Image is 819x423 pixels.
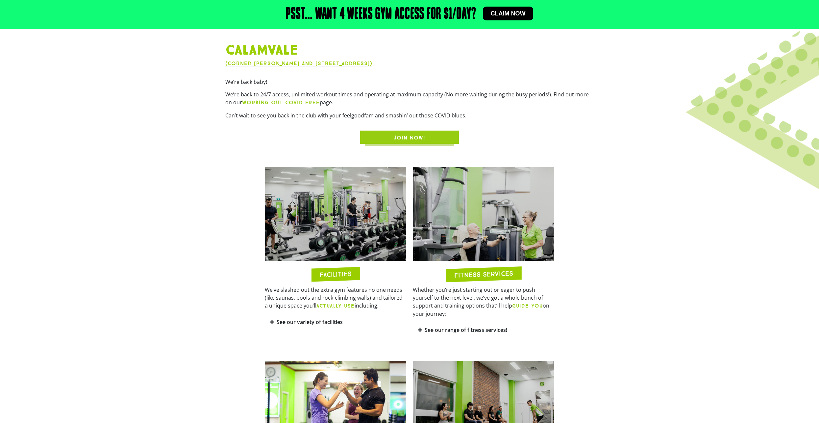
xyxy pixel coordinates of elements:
h2: Psst... Want 4 weeks gym access for $1/day? [286,7,476,22]
p: We’ve slashed out the extra gym features no one needs (like saunas, pools and rock-climbing walls... [265,286,406,310]
a: JOIN NOW! [360,131,459,144]
div: See our variety of facilities [265,314,406,330]
span: Claim now [491,11,526,16]
h2: FITNESS SERVICES [454,270,513,278]
p: Can’t wait to see you back in the club with your feelgoodfam and smashin’ out those COVID blues. [225,112,594,119]
p: We’re back to 24/7 access, unlimited workout times and operating at maximum capacity (No more wai... [225,90,594,107]
b: GUIDE YOU [512,303,543,309]
a: See our variety of facilities [277,318,343,326]
a: WORKING OUT COVID FREE [242,99,320,106]
a: Claim now [483,7,534,20]
h2: FACILITIES [320,270,352,278]
span: JOIN NOW! [394,134,425,142]
div: See our range of fitness services! [413,322,554,338]
a: See our range of fitness services! [425,326,507,334]
p: We’re back baby! [225,78,594,86]
a: (Corner [PERSON_NAME] and [STREET_ADDRESS]) [225,60,372,66]
h1: Calamvale [225,42,594,59]
p: Whether you’re just starting out or eager to push yourself to the next level, we’ve got a whole b... [413,286,554,318]
b: ACTUALLY USE [316,303,355,309]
